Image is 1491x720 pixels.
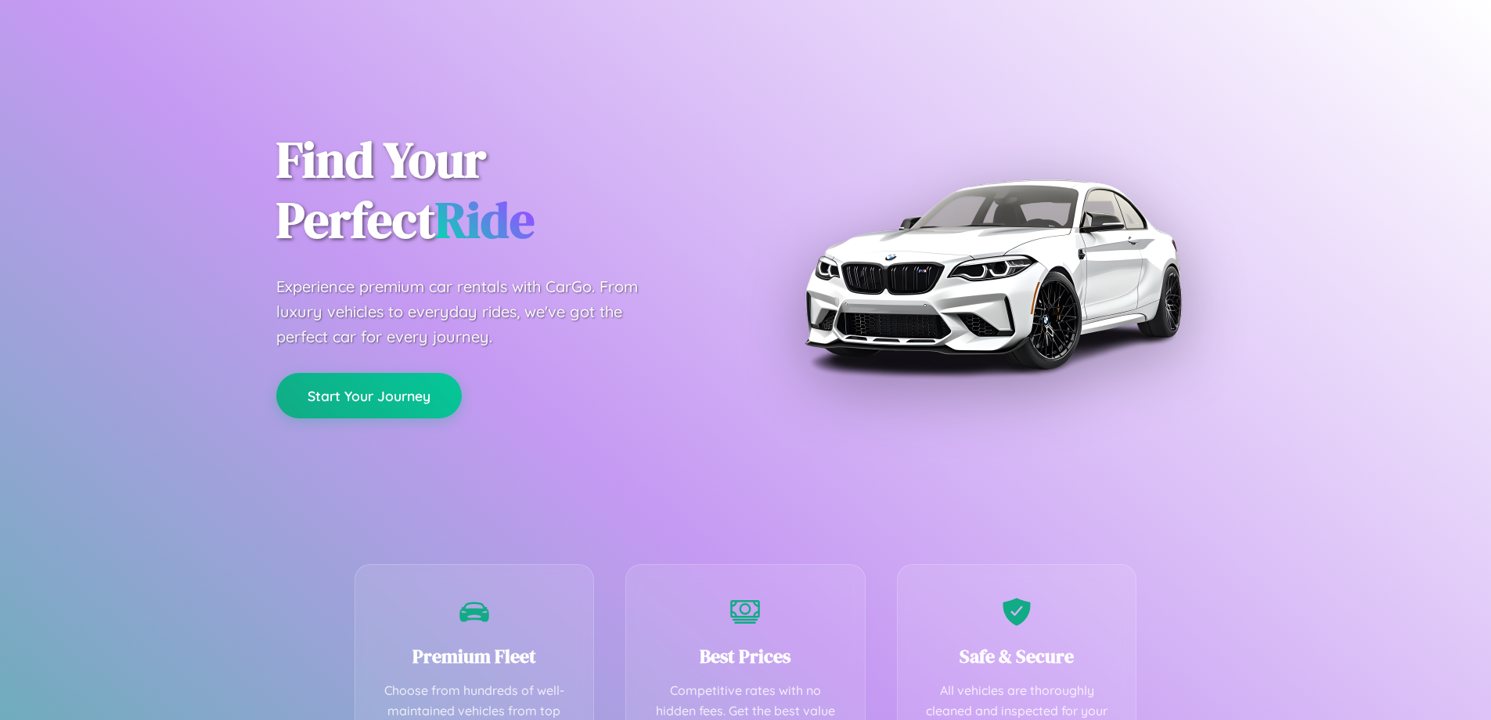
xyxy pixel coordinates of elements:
[276,373,462,418] button: Start Your Journey
[921,643,1113,669] h3: Safe & Secure
[435,186,535,254] span: Ride
[379,643,571,669] h3: Premium Fleet
[276,130,722,251] h1: Find Your Perfect
[650,643,841,669] h3: Best Prices
[797,78,1188,470] img: Premium BMW car rental vehicle
[276,274,668,349] p: Experience premium car rentals with CarGo. From luxury vehicles to everyday rides, we've got the ...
